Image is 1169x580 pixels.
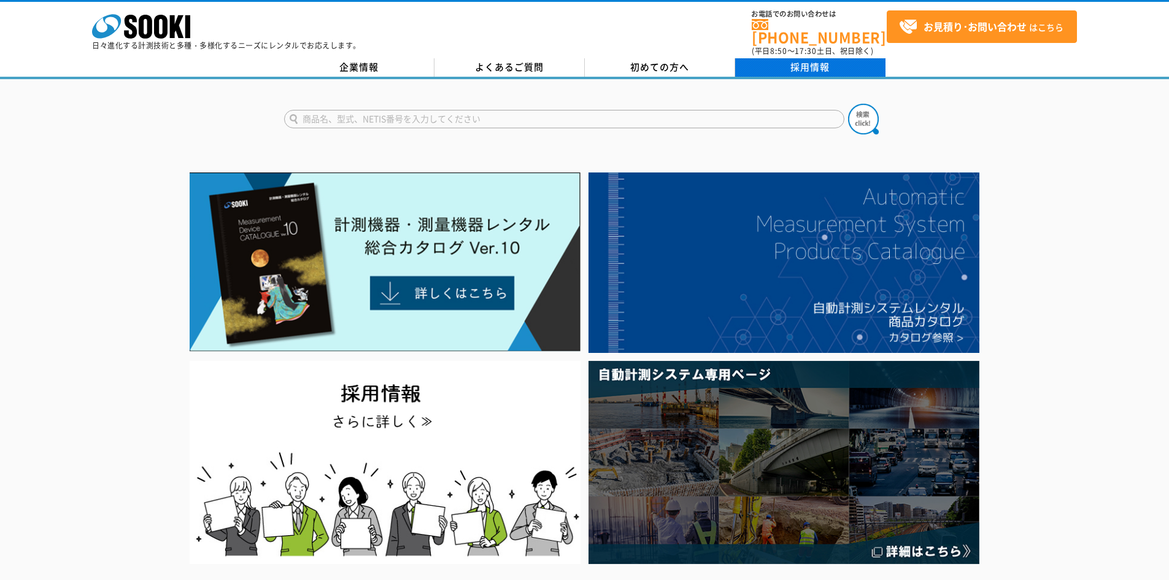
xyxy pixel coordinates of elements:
[770,45,787,56] span: 8:50
[752,10,887,18] span: お電話でのお問い合わせは
[190,361,581,564] img: SOOKI recruit
[899,18,1063,36] span: はこちら
[752,19,887,44] a: [PHONE_NUMBER]
[588,361,979,564] img: 自動計測システム専用ページ
[924,19,1027,34] strong: お見積り･お問い合わせ
[752,45,873,56] span: (平日 ～ 土日、祝日除く)
[585,58,735,77] a: 初めての方へ
[284,110,844,128] input: 商品名、型式、NETIS番号を入力してください
[434,58,585,77] a: よくあるご質問
[795,45,817,56] span: 17:30
[588,172,979,353] img: 自動計測システムカタログ
[92,42,361,49] p: 日々進化する計測技術と多種・多様化するニーズにレンタルでお応えします。
[887,10,1077,43] a: お見積り･お問い合わせはこちら
[190,172,581,352] img: Catalog Ver10
[848,104,879,134] img: btn_search.png
[735,58,885,77] a: 採用情報
[630,60,689,74] span: 初めての方へ
[284,58,434,77] a: 企業情報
